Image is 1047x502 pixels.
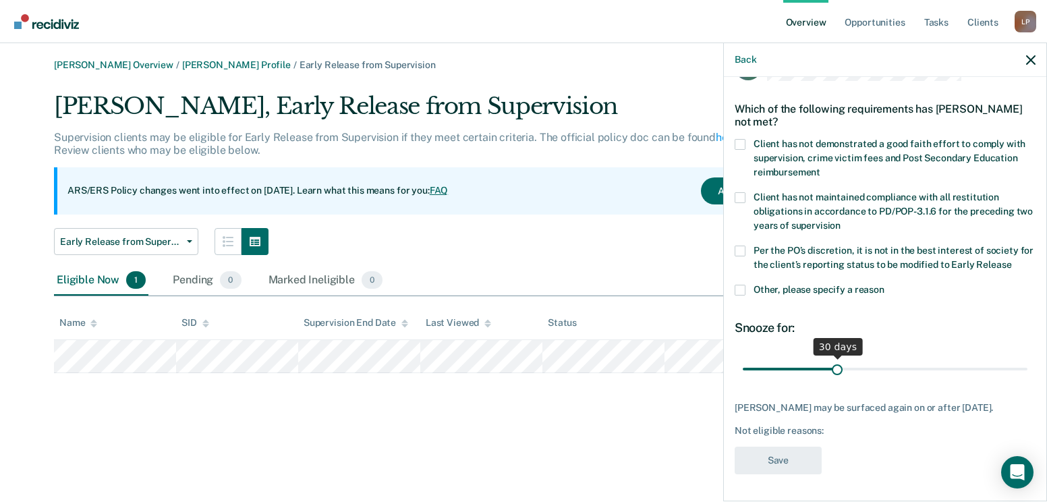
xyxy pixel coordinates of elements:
[54,92,839,131] div: [PERSON_NAME], Early Release from Supervision
[426,317,491,329] div: Last Viewed
[548,317,577,329] div: Status
[735,320,1036,335] div: Snooze for:
[170,266,244,296] div: Pending
[54,131,820,157] p: Supervision clients may be eligible for Early Release from Supervision if they meet certain crite...
[735,54,756,65] button: Back
[60,236,181,248] span: Early Release from Supervision
[701,177,829,204] button: Acknowledge & Close
[182,59,291,70] a: [PERSON_NAME] Profile
[814,338,863,356] div: 30 days
[300,59,436,70] span: Early Release from Supervision
[54,266,148,296] div: Eligible Now
[304,317,408,329] div: Supervision End Date
[1001,456,1034,489] div: Open Intercom Messenger
[735,447,822,474] button: Save
[754,284,884,295] span: Other, please specify a reason
[126,271,146,289] span: 1
[430,185,449,196] a: FAQ
[362,271,383,289] span: 0
[754,245,1034,270] span: Per the PO’s discretion, it is not in the best interest of society for the client’s reporting sta...
[735,402,1036,414] div: [PERSON_NAME] may be surfaced again on or after [DATE].
[735,92,1036,139] div: Which of the following requirements has [PERSON_NAME] not met?
[266,266,386,296] div: Marked Ineligible
[291,59,300,70] span: /
[14,14,79,29] img: Recidiviz
[173,59,182,70] span: /
[716,131,737,144] a: here
[754,192,1033,231] span: Client has not maintained compliance with all restitution obligations in accordance to PD/POP-3.1...
[220,271,241,289] span: 0
[754,138,1025,177] span: Client has not demonstrated a good faith effort to comply with supervision, crime victim fees and...
[735,425,1036,437] div: Not eligible reasons:
[67,184,448,198] p: ARS/ERS Policy changes went into effect on [DATE]. Learn what this means for you:
[1015,11,1036,32] button: Profile dropdown button
[54,59,173,70] a: [PERSON_NAME] Overview
[59,317,97,329] div: Name
[1015,11,1036,32] div: L P
[181,317,209,329] div: SID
